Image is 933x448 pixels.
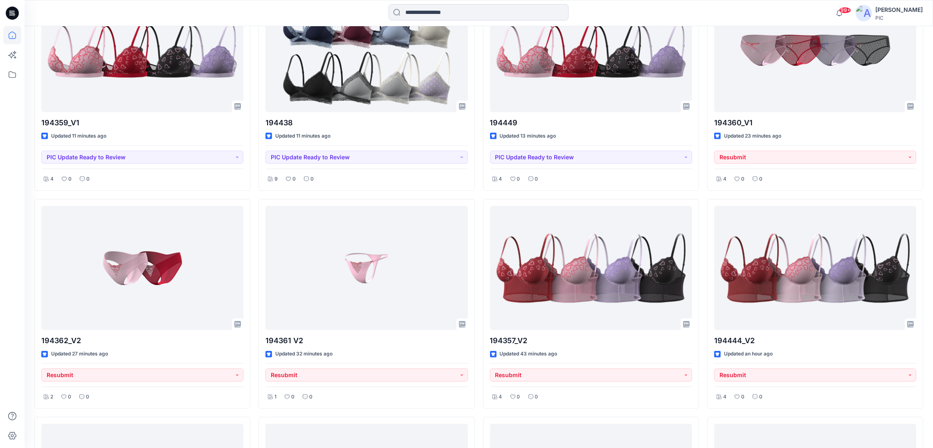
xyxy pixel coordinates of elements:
p: 0 [68,175,72,183]
a: 194444_V2 [714,206,916,330]
p: 0 [759,393,762,401]
p: 0 [68,393,71,401]
p: 4 [499,393,502,401]
a: 194362_V2 [41,206,243,330]
p: 0 [741,175,744,183]
p: Updated an hour ago [724,350,773,358]
p: 9 [274,175,278,183]
span: 99+ [839,7,851,14]
p: 194438 [265,117,468,129]
p: Updated 27 minutes ago [51,350,108,358]
p: 0 [86,175,90,183]
p: Updated 11 minutes ago [51,132,106,140]
a: 194361 V2 [265,206,468,330]
p: 0 [517,393,520,401]
p: 194360_V1 [714,117,916,129]
p: 0 [309,393,312,401]
div: PIC [875,15,923,21]
p: 194359_V1 [41,117,243,129]
p: Updated 23 minutes ago [724,132,781,140]
p: 0 [759,175,762,183]
p: 4 [499,175,502,183]
p: 0 [292,175,296,183]
p: 194362_V2 [41,335,243,346]
p: Updated 13 minutes ago [500,132,556,140]
p: 4 [50,175,54,183]
p: Updated 32 minutes ago [275,350,333,358]
p: 0 [535,393,538,401]
p: 0 [86,393,89,401]
p: 0 [517,175,520,183]
p: 2 [50,393,53,401]
p: 4 [723,175,726,183]
p: 194449 [490,117,692,129]
p: Updated 11 minutes ago [275,132,330,140]
img: avatar [856,5,872,21]
p: 0 [535,175,538,183]
p: 0 [291,393,295,401]
p: 194444_V2 [714,335,916,346]
p: 0 [310,175,314,183]
p: 194357_V2 [490,335,692,346]
p: 4 [723,393,726,401]
p: 0 [741,393,744,401]
a: 194357_V2 [490,206,692,330]
p: Updated 43 minutes ago [500,350,558,358]
p: 1 [274,393,277,401]
p: 194361 V2 [265,335,468,346]
div: [PERSON_NAME] [875,5,923,15]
